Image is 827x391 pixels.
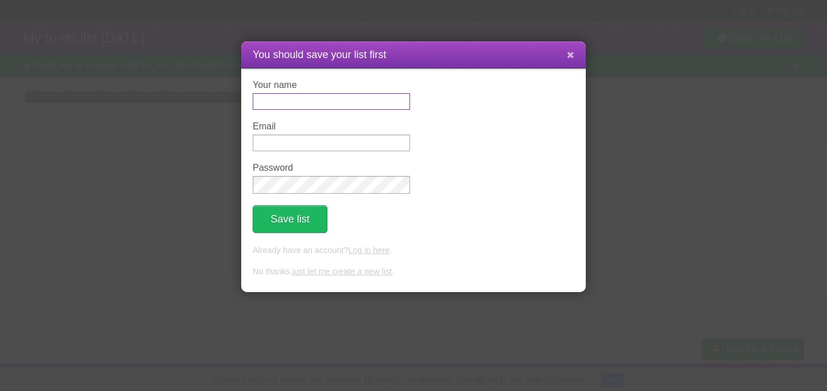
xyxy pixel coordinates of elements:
[348,246,389,255] a: Log in here
[253,163,410,173] label: Password
[253,80,410,90] label: Your name
[253,47,574,63] h1: You should save your list first
[253,266,574,278] p: No thanks, .
[253,205,327,233] button: Save list
[253,244,574,257] p: Already have an account? .
[292,267,392,276] a: just let me create a new list
[253,121,410,132] label: Email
